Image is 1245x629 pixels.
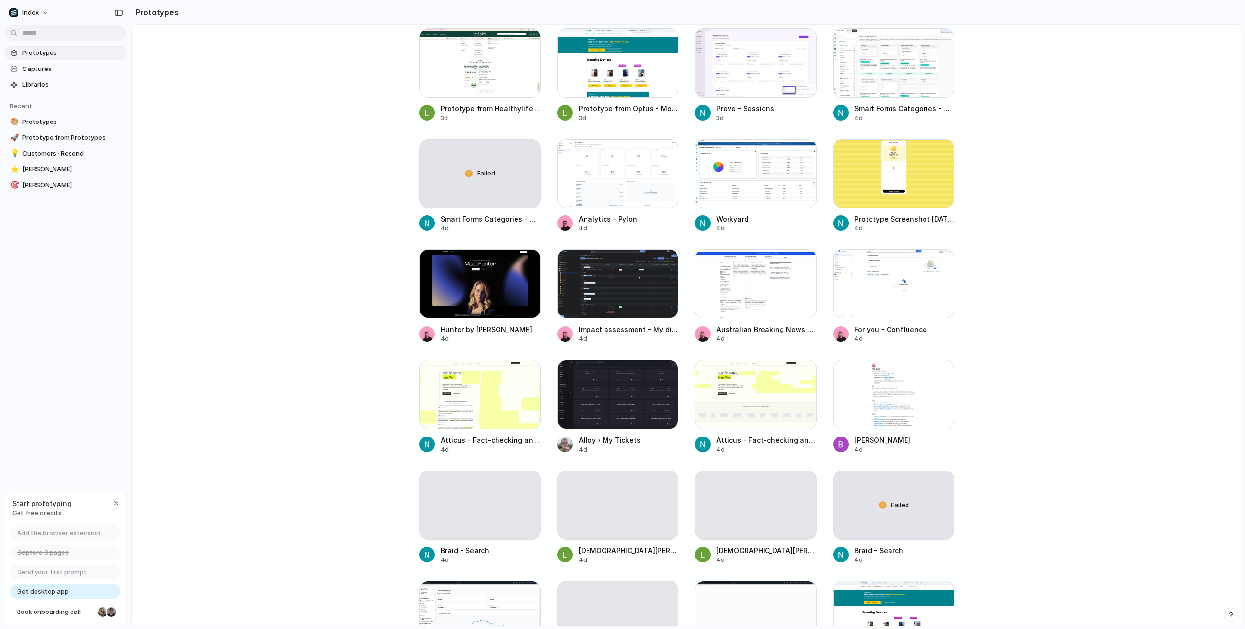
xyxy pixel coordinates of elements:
span: Recent [10,102,32,110]
div: [PERSON_NAME] [854,435,910,445]
div: Australian Breaking News Headlines & World News Online | [DOMAIN_NAME] [716,324,817,334]
a: Preve - SessionsPreve - Sessions3d [695,28,817,122]
div: 4d [441,445,541,454]
a: Get desktop app [10,584,120,599]
div: 4d [854,114,955,122]
a: Impact assessment - My discovery project - Jira Product DiscoveryImpact assessment - My discovery... [557,249,679,343]
a: For you - ConfluenceFor you - Confluence4d [833,249,955,343]
a: Hunter by BravadoHunter by [PERSON_NAME]4d [419,249,541,343]
div: Analytics – Pylon [579,214,637,224]
div: Preve - Sessions [716,104,774,114]
div: [DEMOGRAPHIC_DATA][PERSON_NAME] [716,545,817,556]
h2: Prototypes [131,6,178,18]
button: Index [5,5,54,20]
a: Simon Kubica[PERSON_NAME]4d [833,360,955,454]
a: ⭐[PERSON_NAME] [5,162,126,176]
div: 3d [441,114,541,122]
div: Prototype from Healthylife & Healthylife Pharmacy | Your online health destination [441,104,541,114]
div: Alloy › My Tickets [579,435,640,445]
div: Workyard [716,214,748,224]
div: 3d [716,114,774,122]
span: [PERSON_NAME] [22,180,123,190]
span: Book onboarding call [17,607,94,617]
div: Nicole Kubica [97,606,108,618]
span: [PERSON_NAME] [22,164,123,174]
div: Smart Forms Categories - DVIR / Vehicle Inspections | Workyard [441,214,541,224]
div: ⭐ [10,164,17,175]
span: Customers · Resend [22,149,123,158]
div: Braid - Search [854,545,903,556]
div: 4d [441,224,541,233]
div: Hunter by [PERSON_NAME] [441,324,532,334]
a: WorkyardWorkyard4d [695,139,817,233]
a: Atticus - Fact-checking and verification software you can trustAtticus - Fact-checking and verifi... [419,360,541,454]
div: Atticus - Fact-checking and verification software you can trust [441,435,541,445]
button: 💡 [9,149,18,158]
button: 🚀 [9,133,18,142]
div: 💡 [10,148,17,159]
span: Prototype from Prototypes [22,133,123,142]
a: Alloy › My TicketsAlloy › My Tickets4d [557,360,679,454]
div: Christian Iacullo [106,606,117,618]
a: 🎨Prototypes [5,115,126,129]
span: Start prototyping [12,498,71,508]
a: Braid - Search4d [419,471,541,564]
span: Failed [891,500,909,510]
button: 🎨 [9,117,18,127]
span: Add the browser extension [17,528,100,538]
span: Prototypes [22,48,123,58]
div: 4d [579,556,679,564]
a: 💡Customers · Resend [5,146,126,161]
span: Failed [477,169,495,178]
a: Libraries [5,77,126,92]
button: 🎯 [9,180,18,190]
div: 4d [854,556,903,564]
a: Smart Forms Categories - DVIR / Vehicle Inspections | WorkyardSmart Forms Categories - DVIR / Veh... [833,28,955,122]
a: [DEMOGRAPHIC_DATA][PERSON_NAME]4d [695,471,817,564]
div: Smart Forms Categories - DVIR / Vehicle Inspections | Workyard [854,104,955,114]
div: Atticus - Fact-checking and verification software you can trust [716,435,817,445]
a: FailedBraid - Search4d [833,471,955,564]
div: 🎨 [10,116,17,127]
span: Index [22,8,39,17]
a: Analytics – PylonAnalytics – Pylon4d [557,139,679,233]
a: Prototype from Healthylife & Healthylife Pharmacy | Your online health destinationPrototype from ... [419,28,541,122]
a: Prototype from Optus - Mobile Phones, nbn, Home Internet, Entertainment and SportPrototype from O... [557,28,679,122]
span: Prototypes [22,117,123,127]
a: FailedSmart Forms Categories - DVIR / Vehicle Inspections | Workyard4d [419,139,541,233]
div: 4d [716,445,817,454]
div: 4d [854,445,910,454]
div: 🚀 [10,132,17,143]
a: [DEMOGRAPHIC_DATA][PERSON_NAME]4d [557,471,679,564]
div: Braid - Search [441,545,489,556]
div: Prototype Screenshot [DATE] 3.59.57 pm.png [854,214,955,224]
span: Libraries [22,80,123,89]
span: Get free credits [12,508,71,518]
div: 4d [716,224,748,233]
div: 4d [579,224,637,233]
button: ⭐ [9,164,18,174]
div: 3d [579,114,679,122]
div: For you - Confluence [854,324,927,334]
div: 4d [441,334,532,343]
span: Captures [22,64,123,74]
div: 4d [441,556,489,564]
div: Prototype from Optus - Mobile Phones, nbn, Home Internet, Entertainment and Sport [579,104,679,114]
span: Send your first prompt [17,567,87,577]
a: Australian Breaking News Headlines & World News Online | SMH.com.auAustralian Breaking News Headl... [695,249,817,343]
a: Book onboarding call [10,604,120,620]
div: [DEMOGRAPHIC_DATA][PERSON_NAME] [579,545,679,556]
div: 4d [716,334,817,343]
div: 4d [854,334,927,343]
div: 4d [579,334,679,343]
div: Impact assessment - My discovery project - Jira Product Discovery [579,324,679,334]
a: Atticus - Fact-checking and verification software you can trustAtticus - Fact-checking and verifi... [695,360,817,454]
div: 4d [716,556,817,564]
a: Prototype Screenshot 2025-08-19 at 3.59.57 pm.pngPrototype Screenshot [DATE] 3.59.57 pm.png4d [833,139,955,233]
a: Captures [5,62,126,76]
div: 🎯 [10,179,17,191]
div: 4d [579,445,640,454]
a: Prototypes [5,46,126,60]
a: 🚀Prototype from Prototypes [5,130,126,145]
span: Capture 3 pages [17,548,69,558]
